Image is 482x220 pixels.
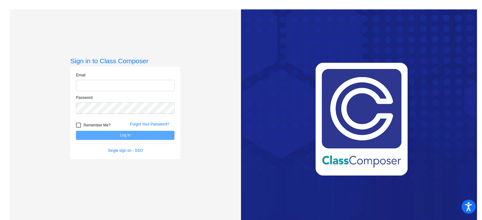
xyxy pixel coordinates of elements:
[108,148,143,153] a: Single sign on - SSO
[83,121,110,129] span: Remember Me?
[76,72,85,78] label: Email
[76,95,93,100] label: Password
[76,131,174,140] button: Log In
[70,57,180,65] h3: Sign in to Class Composer
[130,122,169,126] a: Forgot Your Password?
